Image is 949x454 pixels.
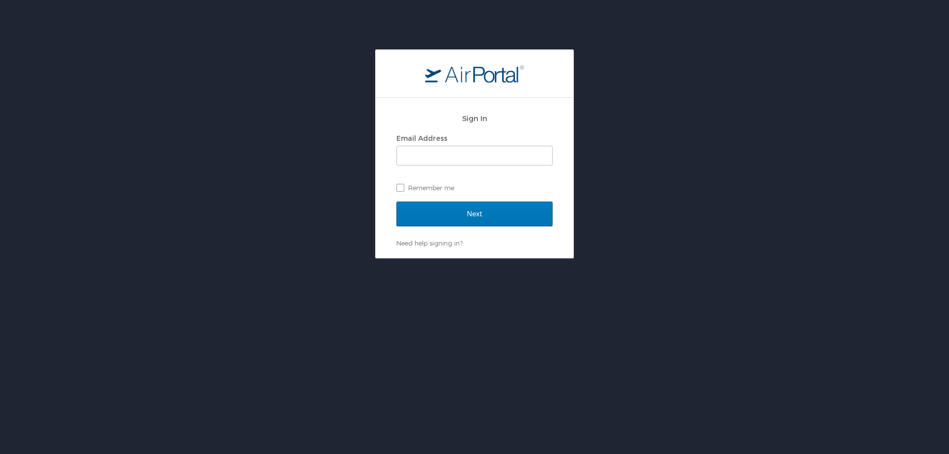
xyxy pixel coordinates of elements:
img: logo [425,65,524,83]
a: Need help signing in? [396,239,463,247]
input: Next [396,202,553,226]
h2: Sign In [396,113,553,124]
label: Remember me [396,180,553,195]
label: Email Address [396,134,447,142]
